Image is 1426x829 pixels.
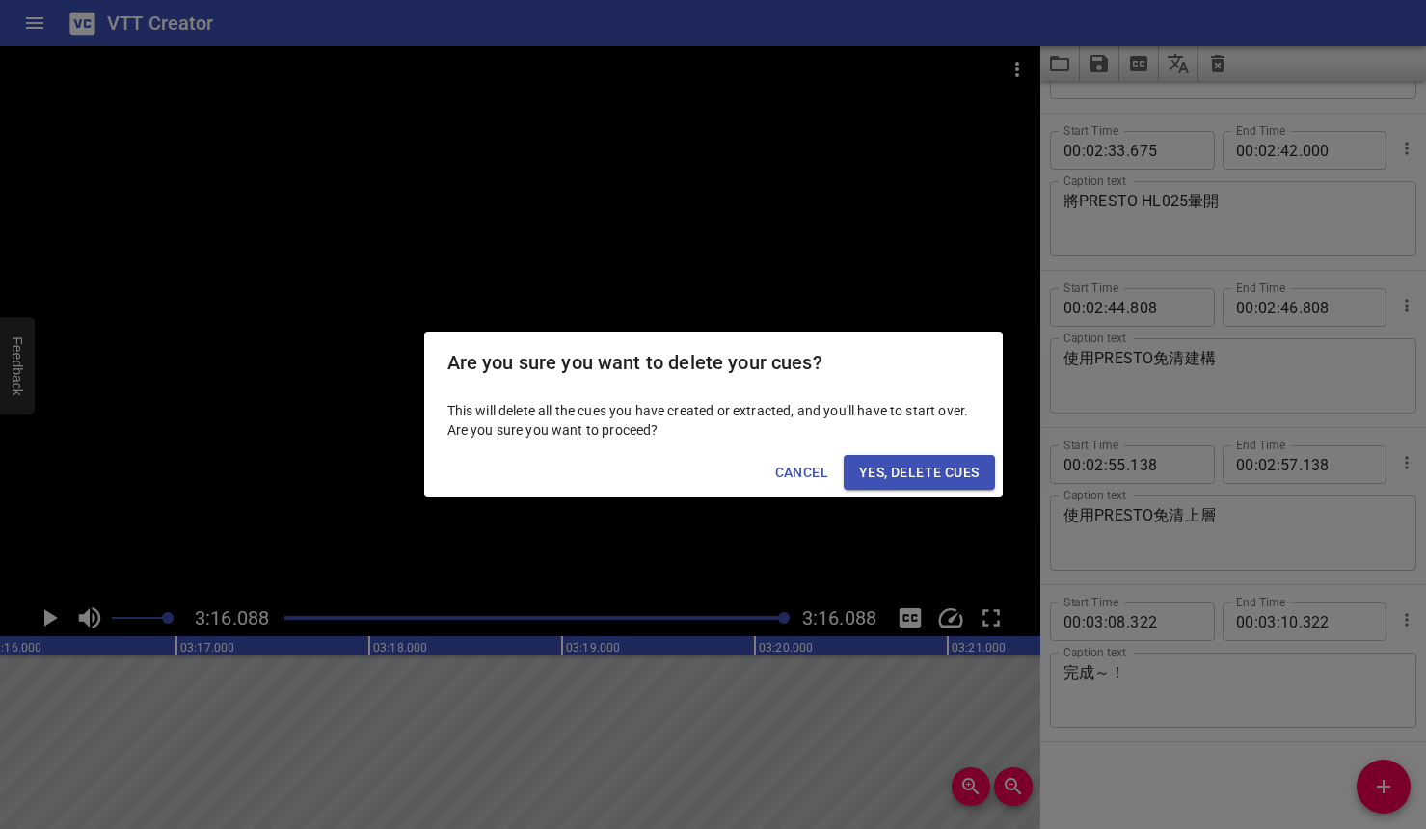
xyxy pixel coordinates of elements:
h2: Are you sure you want to delete your cues? [447,347,980,378]
span: Yes, Delete Cues [859,461,979,485]
div: This will delete all the cues you have created or extracted, and you'll have to start over. Are y... [424,393,1003,447]
button: Yes, Delete Cues [844,455,994,491]
span: Cancel [775,461,828,485]
button: Cancel [767,455,836,491]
